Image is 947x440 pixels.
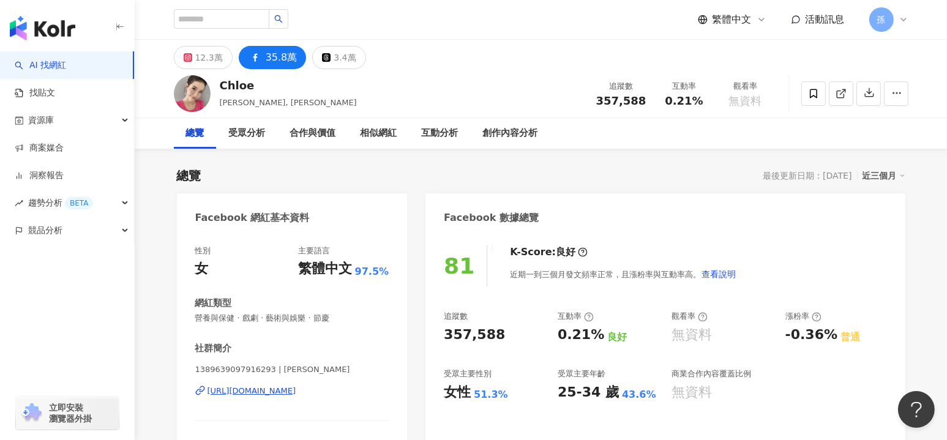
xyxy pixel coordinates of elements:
[20,403,43,423] img: chrome extension
[16,397,119,430] a: chrome extension立即安裝 瀏覽器外掛
[596,80,646,92] div: 追蹤數
[195,211,310,225] div: Facebook 網紅基本資料
[355,265,389,278] span: 97.5%
[174,46,233,69] button: 12.3萬
[722,80,769,92] div: 觀看率
[10,16,75,40] img: logo
[558,311,594,322] div: 互動率
[195,297,232,310] div: 網紅類型
[195,259,209,278] div: 女
[510,245,588,259] div: K-Score :
[474,388,508,401] div: 51.3%
[15,170,64,182] a: 洞察報告
[28,106,54,134] span: 資源庫
[622,388,656,401] div: 43.6%
[863,168,905,184] div: 近三個月
[195,364,389,375] span: 1389639097916293 | [PERSON_NAME]
[763,171,852,181] div: 最後更新日期：[DATE]
[195,386,389,397] a: [URL][DOMAIN_NAME]
[298,245,330,256] div: 主要語言
[220,98,357,107] span: [PERSON_NAME], [PERSON_NAME]
[361,126,397,141] div: 相似網紅
[558,326,604,345] div: 0.21%
[444,368,492,379] div: 受眾主要性別
[65,197,93,209] div: BETA
[785,326,837,345] div: -0.36%
[195,245,211,256] div: 性別
[877,13,886,26] span: 孫
[174,75,211,112] img: KOL Avatar
[177,167,201,184] div: 總覽
[195,49,223,66] div: 12.3萬
[840,330,860,344] div: 普通
[290,126,336,141] div: 合作與價值
[15,59,66,72] a: searchAI 找網紅
[444,326,505,345] div: 357,588
[444,253,474,278] div: 81
[239,46,307,69] button: 35.8萬
[266,49,298,66] div: 35.8萬
[729,95,762,107] span: 無資料
[422,126,459,141] div: 互動分析
[596,94,646,107] span: 357,588
[661,80,708,92] div: 互動率
[28,217,62,244] span: 競品分析
[785,311,822,322] div: 漲粉率
[195,313,389,324] span: 營養與保健 · 戲劇 · 藝術與娛樂 · 節慶
[701,262,736,286] button: 查看說明
[195,342,232,355] div: 社群簡介
[672,383,712,402] div: 無資料
[208,386,296,397] div: [URL][DOMAIN_NAME]
[672,368,751,379] div: 商業合作內容覆蓋比例
[713,13,752,26] span: 繁體中文
[672,311,708,322] div: 觀看率
[49,402,92,424] span: 立即安裝 瀏覽器外掛
[28,189,93,217] span: 趨勢分析
[186,126,204,141] div: 總覽
[558,368,605,379] div: 受眾主要年齡
[672,326,712,345] div: 無資料
[607,330,627,344] div: 良好
[510,262,736,286] div: 近期一到三個月發文頻率正常，且漲粉率與互動率高。
[806,13,845,25] span: 活動訊息
[558,383,619,402] div: 25-34 歲
[898,391,935,428] iframe: Help Scout Beacon - Open
[444,311,468,322] div: 追蹤數
[665,95,703,107] span: 0.21%
[229,126,266,141] div: 受眾分析
[15,199,23,207] span: rise
[556,245,575,259] div: 良好
[220,78,357,93] div: Chloe
[483,126,538,141] div: 創作內容分析
[334,49,356,66] div: 3.4萬
[298,259,352,278] div: 繁體中文
[312,46,365,69] button: 3.4萬
[444,383,471,402] div: 女性
[702,269,736,279] span: 查看說明
[15,87,55,99] a: 找貼文
[15,142,64,154] a: 商案媒合
[444,211,539,225] div: Facebook 數據總覽
[274,15,283,23] span: search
